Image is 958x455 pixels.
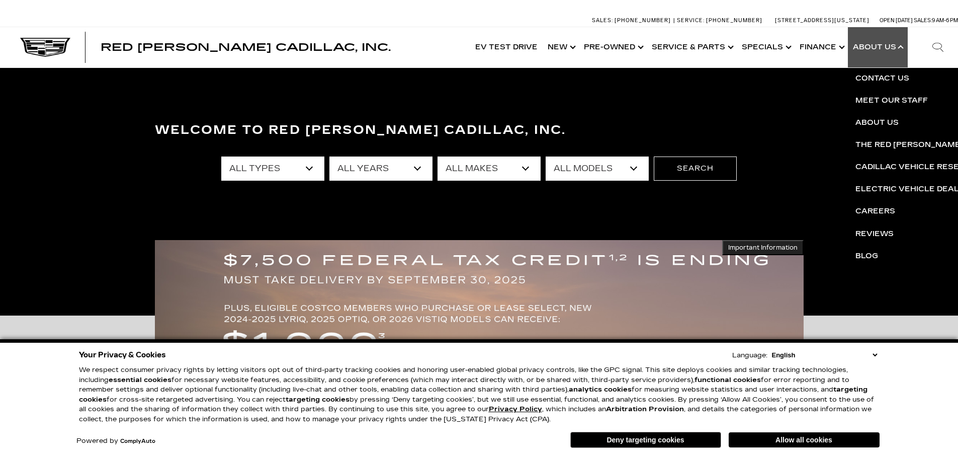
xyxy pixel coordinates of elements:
[579,27,647,67] a: Pre-Owned
[221,157,324,181] select: Filter by type
[775,17,869,24] a: [STREET_ADDRESS][US_STATE]
[155,120,804,140] h3: Welcome to Red [PERSON_NAME] Cadillac, Inc.
[286,396,350,404] strong: targeting cookies
[438,157,541,181] select: Filter by make
[706,17,762,24] span: [PHONE_NUMBER]
[20,38,70,57] img: Cadillac Dark Logo with Cadillac White Text
[647,27,737,67] a: Service & Parts
[722,240,804,255] button: Important Information
[795,27,848,67] a: Finance
[728,244,798,252] span: Important Information
[654,157,737,181] button: Search
[120,438,155,444] a: ComplyAuto
[848,27,908,67] a: About Us
[592,18,673,23] a: Sales: [PHONE_NUMBER]
[76,438,155,444] div: Powered by
[101,42,391,52] a: Red [PERSON_NAME] Cadillac, Inc.
[79,386,867,404] strong: targeting cookies
[329,157,432,181] select: Filter by year
[592,17,613,24] span: Sales:
[737,27,795,67] a: Specials
[606,405,684,413] strong: Arbitration Provision
[673,18,765,23] a: Service: [PHONE_NUMBER]
[732,352,767,359] div: Language:
[109,376,171,384] strong: essential cookies
[729,432,880,447] button: Allow all cookies
[543,27,579,67] a: New
[79,365,880,424] p: We respect consumer privacy rights by letting visitors opt out of third-party tracking cookies an...
[880,17,913,24] span: Open [DATE]
[569,386,632,394] strong: analytics cookies
[914,17,932,24] span: Sales:
[101,41,391,53] span: Red [PERSON_NAME] Cadillac, Inc.
[79,348,166,362] span: Your Privacy & Cookies
[932,17,958,24] span: 9 AM-6 PM
[546,157,649,181] select: Filter by model
[694,376,761,384] strong: functional cookies
[615,17,671,24] span: [PHONE_NUMBER]
[489,405,542,413] a: Privacy Policy
[470,27,543,67] a: EV Test Drive
[769,350,880,360] select: Language Select
[677,17,705,24] span: Service:
[570,432,721,448] button: Deny targeting cookies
